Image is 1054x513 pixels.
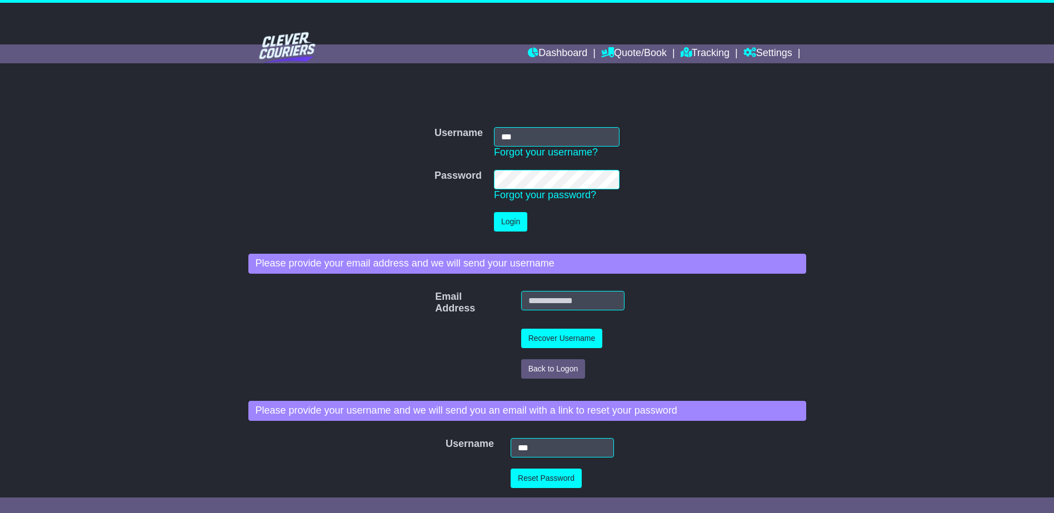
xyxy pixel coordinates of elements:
div: Please provide your email address and we will send your username [248,254,806,274]
a: Quote/Book [601,44,667,63]
label: Email Address [429,291,449,315]
div: Please provide your username and we will send you an email with a link to reset your password [248,401,806,421]
a: Forgot your username? [494,147,598,158]
button: Recover Username [521,329,603,348]
label: Username [434,127,483,139]
button: Login [494,212,527,232]
a: Dashboard [528,44,587,63]
label: Password [434,170,482,182]
button: Reset Password [511,469,582,488]
label: Username [440,438,455,450]
a: Settings [743,44,792,63]
a: Tracking [681,44,730,63]
button: Back to Logon [521,359,586,379]
a: Forgot your password? [494,189,596,200]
